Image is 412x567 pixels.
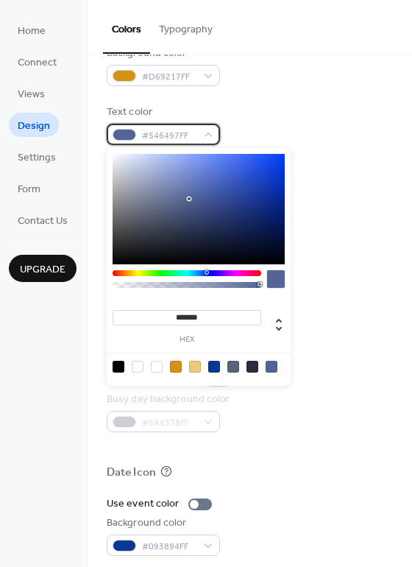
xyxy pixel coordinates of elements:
[142,69,196,85] span: #D69217FF
[9,208,77,232] a: Contact Us
[18,182,40,197] span: Form
[208,361,220,373] div: rgb(9, 56, 148)
[142,128,196,144] span: #546497FF
[18,55,57,71] span: Connect
[9,49,65,74] a: Connect
[18,214,68,229] span: Contact Us
[189,361,201,373] div: rgb(236, 201, 123)
[266,361,277,373] div: rgb(84, 100, 151)
[107,392,230,407] div: Busy day background color
[18,24,46,39] span: Home
[20,262,65,278] span: Upgrade
[170,361,182,373] div: rgb(214, 146, 23)
[9,113,59,137] a: Design
[113,336,261,344] label: hex
[227,361,239,373] div: rgb(90, 99, 120)
[113,361,124,373] div: rgb(0, 0, 0)
[151,361,163,373] div: rgb(255, 255, 255)
[132,361,143,373] div: rgb(252, 252, 252)
[107,515,217,531] div: Background color
[246,361,258,373] div: rgb(41, 45, 57)
[18,150,56,166] span: Settings
[9,18,54,42] a: Home
[142,539,196,554] span: #093894FF
[107,496,180,512] div: Use event color
[18,119,50,134] span: Design
[9,176,49,200] a: Form
[9,81,54,105] a: Views
[107,373,197,388] div: Highlight busy days
[9,255,77,282] button: Upgrade
[9,144,65,169] a: Settings
[107,46,217,61] div: Background color
[107,105,217,120] div: Text color
[107,465,156,481] div: Date Icon
[18,87,45,102] span: Views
